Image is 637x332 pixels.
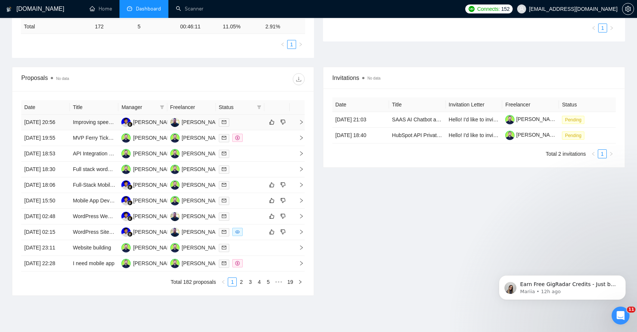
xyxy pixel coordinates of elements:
li: Previous Page [278,40,287,49]
div: [PERSON_NAME] [182,165,225,173]
a: SK[PERSON_NAME] [121,260,176,266]
img: gigradar-bm.png [127,184,133,190]
a: 4 [255,278,263,286]
img: SK [121,243,131,252]
span: like [269,213,274,219]
td: [DATE] 20:56 [21,115,70,130]
li: 4 [255,277,264,286]
img: SK [170,180,180,190]
button: left [278,40,287,49]
a: 3 [246,278,254,286]
th: Title [70,100,118,115]
img: SK [121,165,131,174]
span: dislike [280,213,286,219]
td: [DATE] 02:48 [21,209,70,224]
a: Full stack wordpress developer needed for ongoing work [73,166,204,172]
li: Next Page [296,40,305,49]
div: [PERSON_NAME] [182,181,225,189]
span: left [280,42,285,47]
a: FR[PERSON_NAME] [121,229,176,235]
iframe: Intercom live chat [612,307,630,325]
span: mail [222,183,226,187]
li: Next Page [607,24,616,32]
button: dislike [279,118,288,127]
button: left [219,277,228,286]
a: FR[PERSON_NAME] [121,181,176,187]
img: SK [170,259,180,268]
li: Previous Page [589,149,598,158]
td: Website building [70,240,118,256]
span: right [293,120,304,125]
span: left [591,26,596,30]
img: SK [170,133,180,143]
div: [PERSON_NAME] [133,212,176,220]
td: WordPress Site Configuration: Replica of Apprater.net [70,224,118,240]
td: API Integration Specialist for Formsite Results Modification [70,146,118,162]
li: 5 [264,277,273,286]
td: [DATE] 02:15 [21,224,70,240]
img: SK [170,243,180,252]
li: Next 5 Pages [273,277,285,286]
a: Full-Stack Mobile App Developer (React Native & Express.js) [73,182,214,188]
img: FR [121,118,131,127]
img: SK [170,196,180,205]
a: FR[PERSON_NAME] [121,197,176,203]
img: FR [121,227,131,237]
span: dollar [235,261,240,266]
button: right [607,149,616,158]
a: [PERSON_NAME] [505,132,559,138]
span: right [293,167,304,172]
a: Pending [562,132,587,138]
span: mail [222,214,226,218]
td: 5 [134,19,177,34]
div: [PERSON_NAME] [182,228,225,236]
td: [DATE] 18:30 [21,162,70,177]
th: Date [332,97,389,112]
span: like [269,119,274,125]
span: No data [56,77,69,81]
img: SK [121,259,131,268]
td: 2.91 % [262,19,305,34]
button: dislike [279,180,288,189]
span: Dashboard [136,6,161,12]
a: 19 [285,278,295,286]
img: c1_CvyS9CxCoSJC3mD3BH92RPhVJClFqPvkRQBDCSy2tztzXYjDvTSff_hzb3jbmjQ [505,115,515,124]
button: right [296,277,305,286]
th: Title [389,97,446,112]
a: 1 [288,40,296,49]
img: FR [121,212,131,221]
img: SK [121,149,131,158]
a: HubSpot API Private App Development [392,132,482,138]
td: 00:46:11 [177,19,220,34]
a: Mobile App Developer Needed for Push Notifications & GitHub Integration [73,198,243,204]
div: [PERSON_NAME] [182,149,225,158]
span: mail [222,198,226,203]
div: [PERSON_NAME] [133,181,176,189]
a: 1 [228,278,236,286]
span: filter [158,102,166,113]
td: 11.05 % [220,19,262,34]
td: Full-Stack Mobile App Developer (React Native & Express.js) [70,177,118,193]
a: SK[PERSON_NAME] [121,166,176,172]
span: Connects: [477,5,500,13]
span: mail [222,230,226,234]
li: 1 [598,149,607,158]
img: SK [121,133,131,143]
a: SK[PERSON_NAME] [121,244,176,250]
button: like [267,212,276,221]
a: 5 [264,278,272,286]
span: mail [222,167,226,171]
span: left [591,152,596,156]
span: mail [222,120,226,124]
img: gigradar-bm.png [127,216,133,221]
li: 2 [237,277,246,286]
div: [PERSON_NAME] [133,165,176,173]
td: Mobile App Developer Needed for Push Notifications & GitHub Integration [70,193,118,209]
span: right [293,182,304,187]
button: right [296,40,305,49]
td: SAAS AI Chatbot and Social ECommerce Platform Development and Delivery [389,112,446,128]
a: SK[PERSON_NAME] [170,244,225,250]
li: 1 [228,277,237,286]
